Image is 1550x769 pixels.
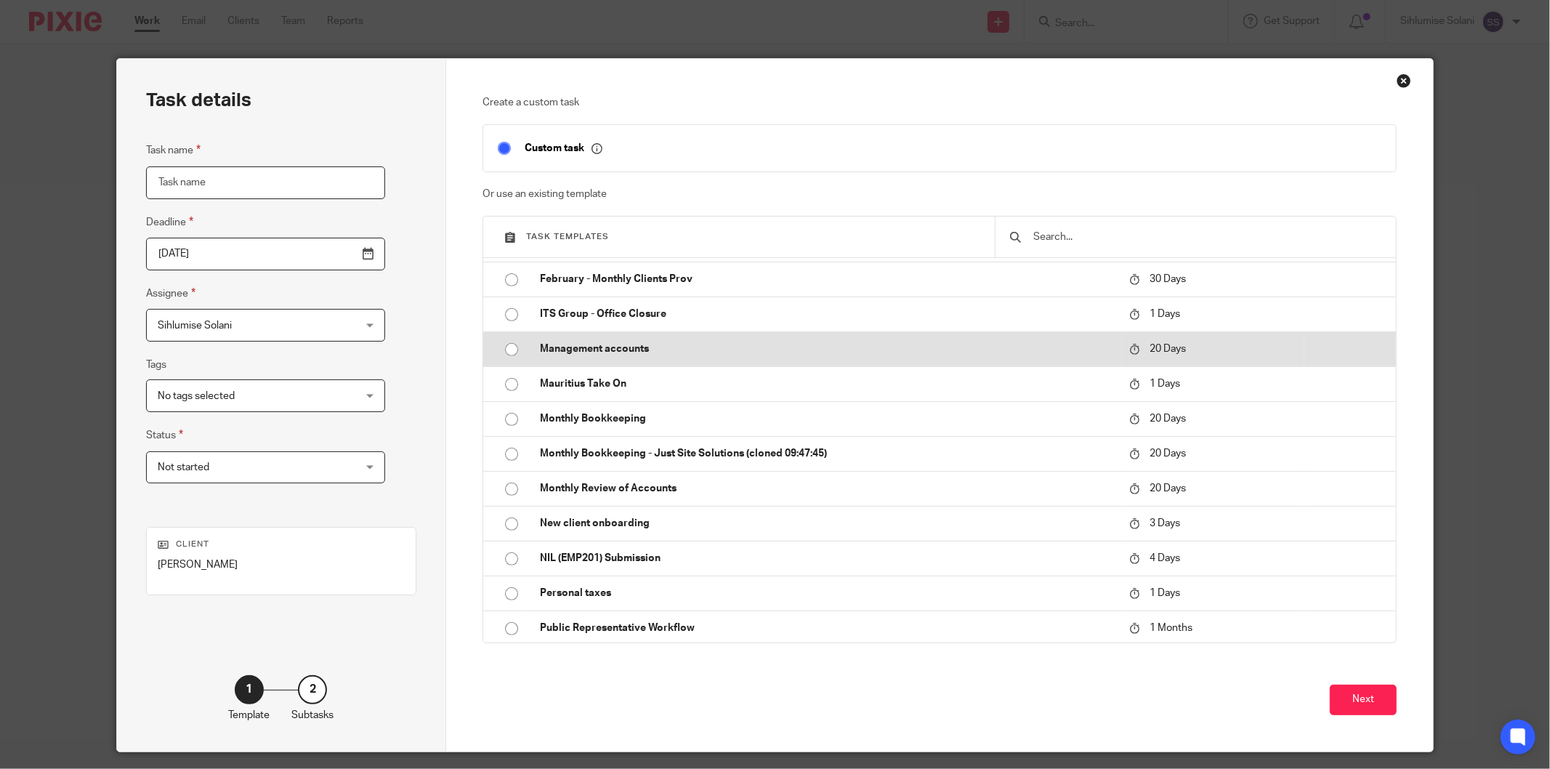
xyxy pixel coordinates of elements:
p: Template [228,708,270,722]
span: 20 Days [1150,414,1186,424]
span: 3 Days [1150,518,1180,528]
p: Client [158,539,405,550]
p: Monthly Bookkeeping - Just Site Solutions (cloned 09:47:45) [540,446,1115,461]
label: Status [146,427,183,443]
p: NIL (EMP201) Submission [540,551,1115,565]
p: ITS Group - Office Closure [540,307,1115,321]
p: February - Monthly Clients Prov [540,272,1115,286]
p: Management accounts [540,342,1115,356]
span: 4 Days [1150,553,1180,563]
p: Mauritius Take On [540,377,1115,391]
label: Tags [146,358,166,372]
h2: Task details [146,88,251,113]
p: Personal taxes [540,586,1115,600]
input: Search... [1032,229,1381,245]
p: Custom task [525,142,602,155]
span: 1 Days [1150,588,1180,598]
span: 1 Months [1150,623,1192,633]
span: 20 Days [1150,483,1186,494]
label: Assignee [146,285,195,302]
p: [PERSON_NAME] [158,557,405,572]
p: New client onboarding [540,516,1115,531]
p: Create a custom task [483,95,1397,110]
label: Deadline [146,214,193,230]
p: Monthly Bookkeeping [540,411,1115,426]
span: 20 Days [1150,344,1186,354]
span: No tags selected [158,391,235,401]
input: Task name [146,166,385,199]
input: Pick a date [146,238,385,270]
span: 1 Days [1150,309,1180,319]
span: 20 Days [1150,448,1186,459]
p: Subtasks [291,708,334,722]
div: 2 [298,675,327,704]
span: 1 Days [1150,379,1180,389]
button: Next [1330,685,1397,716]
span: Task templates [526,233,609,241]
span: Not started [158,462,209,472]
span: 30 Days [1150,274,1186,284]
div: 1 [235,675,264,704]
label: Task name [146,142,201,158]
p: Monthly Review of Accounts [540,481,1115,496]
p: Or use an existing template [483,187,1397,201]
p: Public Representative Workflow [540,621,1115,635]
div: Close this dialog window [1397,73,1411,88]
span: Sihlumise Solani [158,321,232,331]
